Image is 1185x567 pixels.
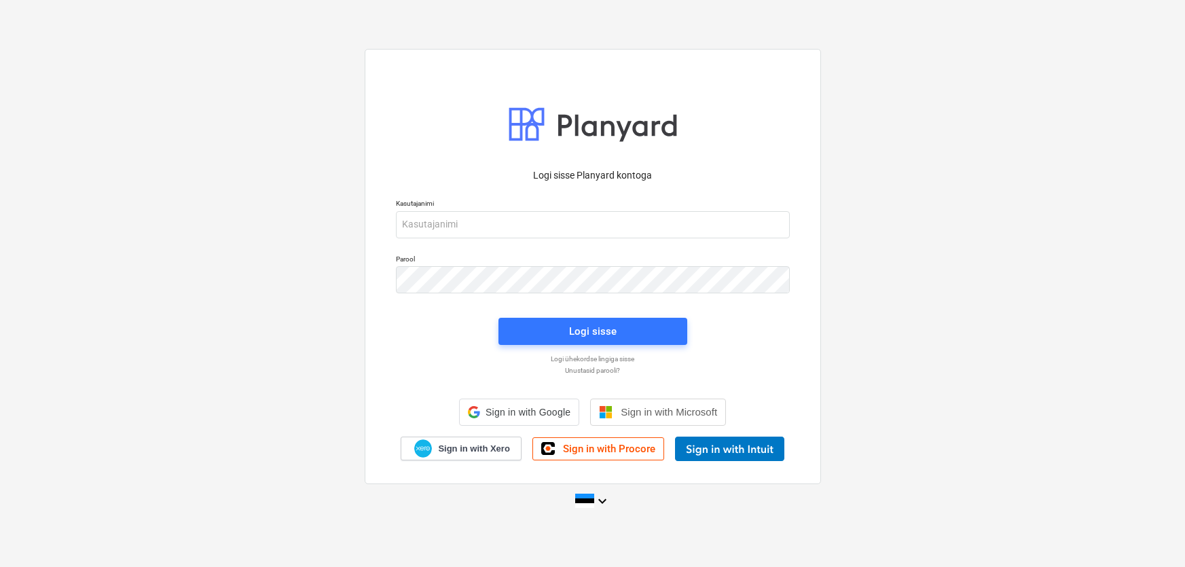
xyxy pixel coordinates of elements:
img: Microsoft logo [599,405,613,419]
i: keyboard_arrow_down [594,493,610,509]
div: Logi sisse [569,323,617,340]
button: Logi sisse [498,318,687,345]
input: Kasutajanimi [396,211,790,238]
div: Sign in with Google [459,399,579,426]
span: Sign in with Microsoft [621,406,717,418]
a: Unustasid parooli? [389,366,797,375]
p: Logi sisse Planyard kontoga [396,168,790,183]
span: Sign in with Xero [438,443,509,455]
p: Parool [396,255,790,266]
img: Xero logo [414,439,432,458]
p: Kasutajanimi [396,199,790,211]
a: Logi ühekordse lingiga sisse [389,354,797,363]
a: Sign in with Xero [401,437,522,460]
span: Sign in with Google [486,407,570,418]
span: Sign in with Procore [563,443,655,455]
a: Sign in with Procore [532,437,664,460]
